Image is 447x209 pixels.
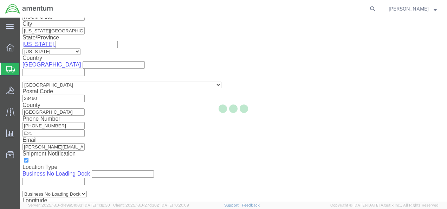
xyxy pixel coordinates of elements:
[5,4,53,14] img: logo
[84,203,110,207] span: [DATE] 11:12:30
[330,202,439,208] span: Copyright © [DATE]-[DATE] Agistix Inc., All Rights Reserved
[389,5,429,13] span: Kendall Boyd
[161,203,189,207] span: [DATE] 10:20:09
[224,203,242,207] a: Support
[28,203,110,207] span: Server: 2025.18.0-d1e9a510831
[242,203,260,207] a: Feedback
[388,5,437,13] button: [PERSON_NAME]
[113,203,189,207] span: Client: 2025.18.0-27d3021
